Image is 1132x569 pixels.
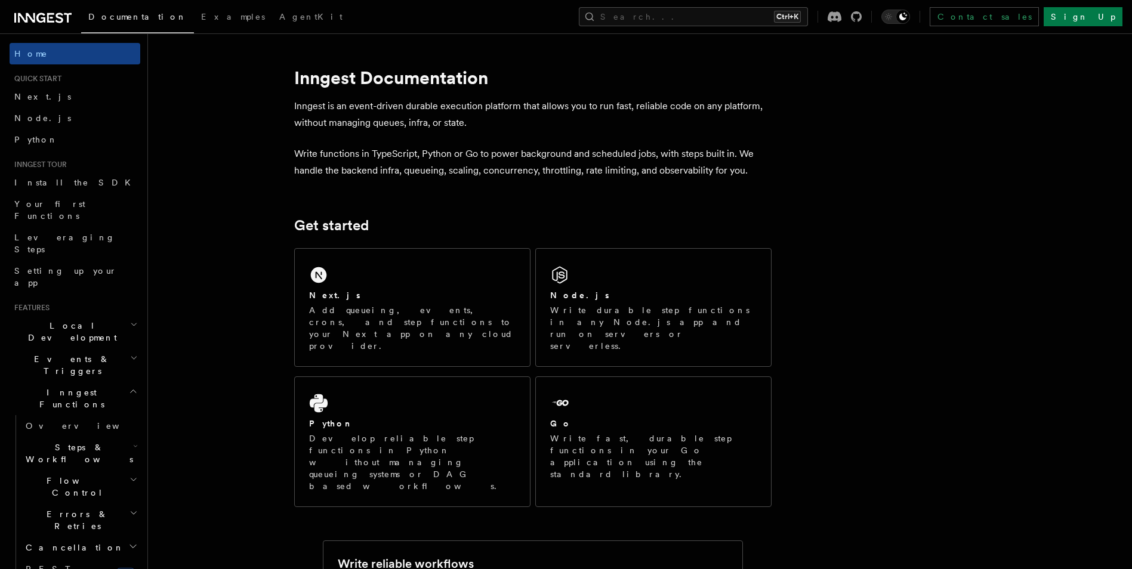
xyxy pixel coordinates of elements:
span: AgentKit [279,12,343,21]
button: Cancellation [21,537,140,558]
button: Events & Triggers [10,348,140,382]
kbd: Ctrl+K [774,11,801,23]
span: Cancellation [21,542,124,553]
a: Setting up your app [10,260,140,293]
span: Leveraging Steps [14,233,115,254]
button: Inngest Functions [10,382,140,415]
p: Write fast, durable step functions in your Go application using the standard library. [550,432,757,480]
span: Errors & Retries [21,508,129,532]
a: Next.js [10,86,140,107]
a: Node.jsWrite durable step functions in any Node.js app and run on servers or serverless. [535,248,772,367]
a: Examples [194,4,272,32]
span: Next.js [14,92,71,101]
span: Your first Functions [14,199,85,221]
span: Local Development [10,320,130,344]
span: Setting up your app [14,266,117,287]
span: Events & Triggers [10,353,130,377]
span: Flow Control [21,475,129,499]
p: Add queueing, events, crons, and step functions to your Next app on any cloud provider. [309,304,516,352]
h1: Inngest Documentation [294,67,772,88]
a: AgentKit [272,4,350,32]
button: Toggle dark mode [881,10,910,24]
span: Inngest Functions [10,386,129,410]
span: Examples [201,12,265,21]
a: Get started [294,217,369,234]
p: Write durable step functions in any Node.js app and run on servers or serverless. [550,304,757,352]
button: Errors & Retries [21,503,140,537]
a: Your first Functions [10,193,140,227]
button: Search...Ctrl+K [579,7,808,26]
span: Quick start [10,74,61,84]
span: Node.js [14,113,71,123]
a: PythonDevelop reliable step functions in Python without managing queueing systems or DAG based wo... [294,376,530,507]
a: Leveraging Steps [10,227,140,260]
a: Overview [21,415,140,437]
a: Next.jsAdd queueing, events, crons, and step functions to your Next app on any cloud provider. [294,248,530,367]
p: Inngest is an event-driven durable execution platform that allows you to run fast, reliable code ... [294,98,772,131]
button: Steps & Workflows [21,437,140,470]
p: Develop reliable step functions in Python without managing queueing systems or DAG based workflows. [309,432,516,492]
h2: Node.js [550,289,609,301]
a: Sign Up [1044,7,1122,26]
span: Inngest tour [10,160,67,169]
button: Local Development [10,315,140,348]
span: Documentation [88,12,187,21]
p: Write functions in TypeScript, Python or Go to power background and scheduled jobs, with steps bu... [294,146,772,179]
button: Flow Control [21,470,140,503]
span: Install the SDK [14,178,138,187]
a: GoWrite fast, durable step functions in your Go application using the standard library. [535,376,772,507]
a: Install the SDK [10,172,140,193]
a: Python [10,129,140,150]
h2: Go [550,418,572,429]
span: Features [10,303,50,313]
h2: Python [309,418,353,429]
span: Python [14,135,58,144]
span: Steps & Workflows [21,441,133,465]
a: Documentation [81,4,194,33]
a: Contact sales [930,7,1039,26]
a: Home [10,43,140,64]
a: Node.js [10,107,140,129]
span: Home [14,48,48,60]
h2: Next.js [309,289,360,301]
span: Overview [26,421,149,431]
